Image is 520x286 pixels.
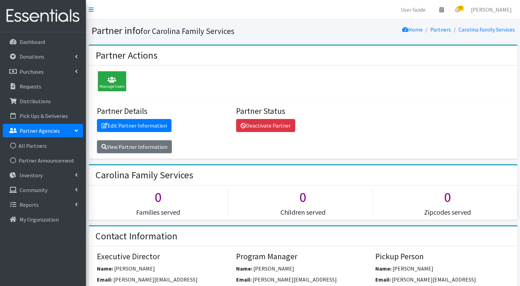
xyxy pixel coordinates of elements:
label: Email: [236,275,252,284]
a: Inventory [3,168,83,182]
p: Dashboard [20,38,45,45]
p: Requests [20,83,41,90]
a: Partner Agencies [3,124,83,138]
p: Inventory [20,172,43,179]
span: [PERSON_NAME] [392,265,433,272]
p: Reports [20,201,39,208]
p: Community [20,187,47,193]
p: Purchases [20,68,44,75]
a: Partners [430,26,451,33]
label: Name: [97,264,113,273]
h2: Carolina Family Services [96,169,193,181]
a: All Partners [3,139,83,153]
h2: Contact Information [96,230,177,242]
h1: 0 [378,189,517,205]
h5: Children served [233,208,373,216]
span: 76 [457,6,464,11]
h1: 0 [233,189,373,205]
a: Requests [3,80,83,93]
p: My Organization [20,216,59,223]
a: Home [402,26,423,33]
p: Pick Ups & Deliveries [20,112,68,119]
label: Name: [375,264,391,273]
h4: Partner Details [97,106,231,116]
a: View Partner Information [97,140,172,153]
a: Community [3,183,83,197]
a: Distributions [3,94,83,108]
h5: Families served [89,208,228,216]
a: Manage Users [94,79,126,86]
h1: 0 [89,189,228,205]
a: Dashboard [3,35,83,49]
h4: Program Manager [236,252,370,262]
h1: Partner info [91,25,301,37]
a: Reports [3,198,83,212]
h5: Zipcodes served [378,208,517,216]
h4: Executive Director [97,252,231,262]
p: Distributions [20,98,51,105]
p: Donations [20,53,44,60]
a: Donations [3,50,83,63]
span: [PERSON_NAME] [114,265,155,272]
a: Partner Announcement [3,154,83,167]
label: Name: [236,264,252,273]
a: Purchases [3,65,83,79]
label: Email: [97,275,112,284]
h4: Partner Status [236,106,370,116]
a: Edit Partner Information [97,119,172,132]
h4: Pickup Person [375,252,509,262]
a: Pick Ups & Deliveries [3,109,83,123]
label: Email: [375,275,391,284]
span: [PERSON_NAME] [253,265,294,272]
p: Partner Agencies [20,127,60,134]
a: 76 [450,3,465,16]
img: HumanEssentials [3,4,83,27]
div: Manage Users [98,71,126,92]
h2: Partner Actions [96,50,157,61]
a: My Organization [3,213,83,226]
a: Deactivate Partner [236,119,295,132]
small: for Carolina Family Services [141,26,234,36]
a: Carolina Family Services [458,26,515,33]
a: [PERSON_NAME] [465,3,517,16]
a: User Guide [395,3,431,16]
